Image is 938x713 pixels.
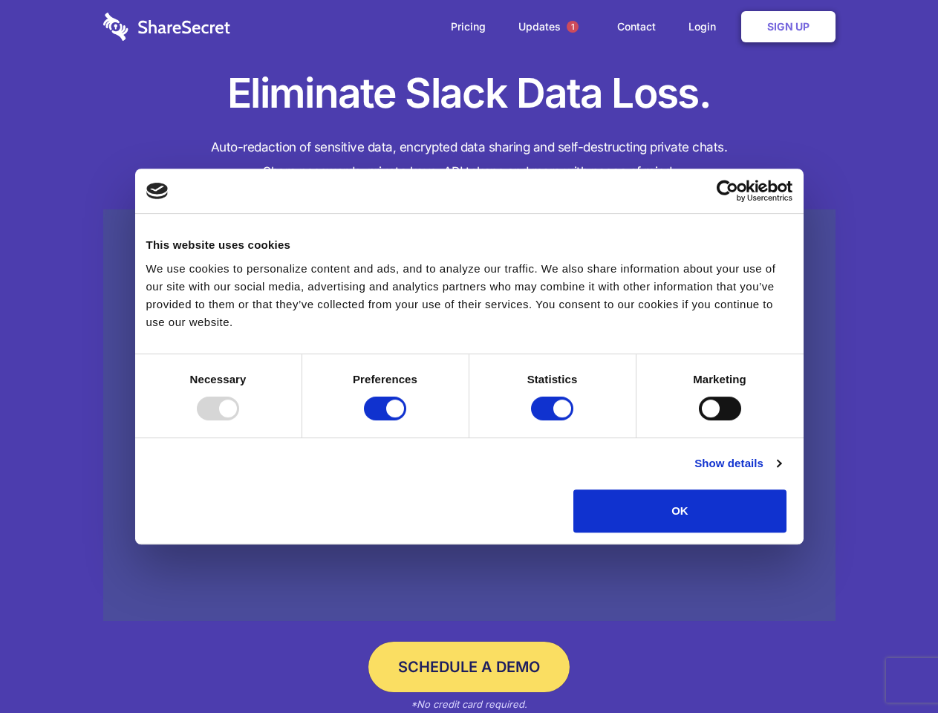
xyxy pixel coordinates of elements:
strong: Statistics [527,373,578,385]
a: Show details [694,455,781,472]
a: Contact [602,4,671,50]
img: logo [146,183,169,199]
strong: Marketing [693,373,746,385]
a: Schedule a Demo [368,642,570,692]
div: We use cookies to personalize content and ads, and to analyze our traffic. We also share informat... [146,260,792,331]
h4: Auto-redaction of sensitive data, encrypted data sharing and self-destructing private chats. Shar... [103,135,836,184]
em: *No credit card required. [411,698,527,710]
a: Login [674,4,738,50]
a: Wistia video thumbnail [103,209,836,622]
span: 1 [567,21,579,33]
a: Pricing [436,4,501,50]
div: This website uses cookies [146,236,792,254]
strong: Preferences [353,373,417,385]
h1: Eliminate Slack Data Loss. [103,67,836,120]
img: logo-wordmark-white-trans-d4663122ce5f474addd5e946df7df03e33cb6a1c49d2221995e7729f52c070b2.svg [103,13,230,41]
strong: Necessary [190,373,247,385]
a: Sign Up [741,11,836,42]
a: Usercentrics Cookiebot - opens in a new window [662,180,792,202]
button: OK [573,489,786,533]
